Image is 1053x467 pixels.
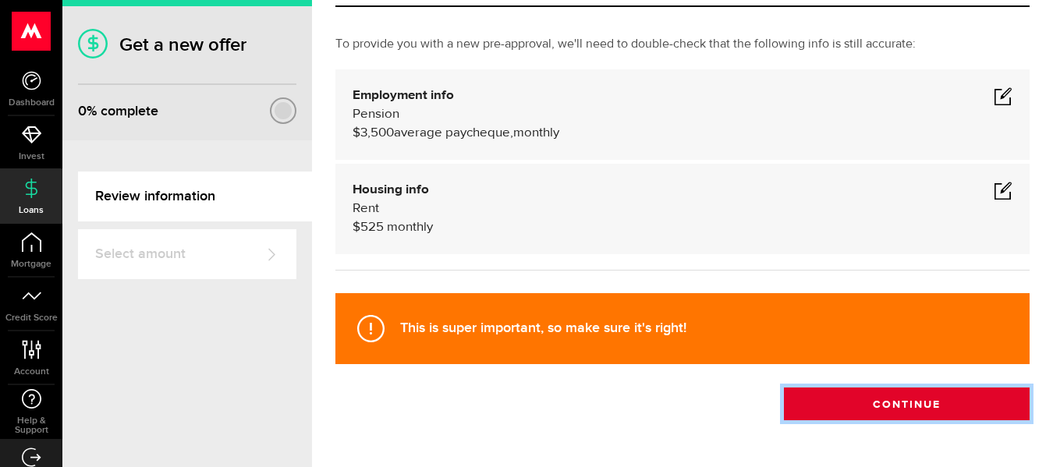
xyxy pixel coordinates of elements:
span: monthly [513,126,559,140]
span: $ [353,221,360,234]
span: 0 [78,103,87,119]
span: average paycheque, [394,126,513,140]
a: Review information [78,172,312,221]
b: Housing info [353,183,429,196]
button: Open LiveChat chat widget [12,6,59,53]
span: Pension [353,108,399,121]
button: Continue [784,387,1030,420]
span: $3,500 [353,126,394,140]
span: 525 [360,221,384,234]
h1: Get a new offer [78,34,296,56]
p: To provide you with a new pre-approval, we'll need to double-check that the following info is sti... [335,35,1030,54]
span: monthly [387,221,433,234]
a: Select amount [78,229,296,279]
div: % complete [78,97,158,126]
b: Employment info [353,89,454,102]
strong: This is super important, so make sure it's right! [400,320,686,336]
span: Rent [353,202,379,215]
